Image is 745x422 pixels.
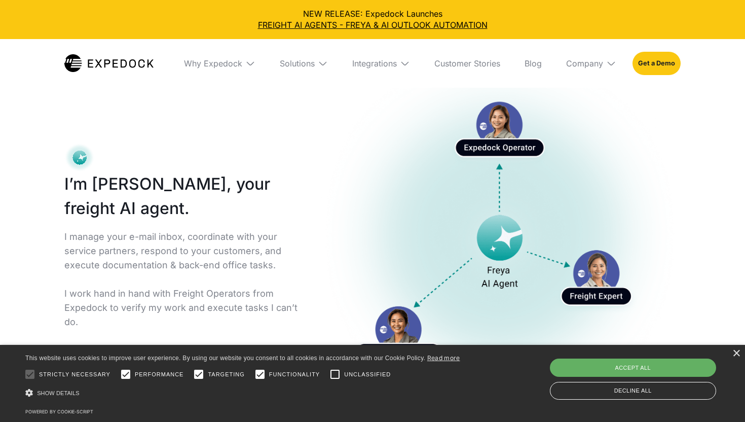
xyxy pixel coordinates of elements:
[694,373,745,422] iframe: Chat Widget
[632,52,681,75] a: Get a Demo
[208,370,244,379] span: Targeting
[426,39,508,88] a: Customer Stories
[516,39,550,88] a: Blog
[39,370,110,379] span: Strictly necessary
[269,370,320,379] span: Functionality
[25,355,425,362] span: This website uses cookies to improve user experience. By using our website you consent to all coo...
[732,350,740,358] div: Close
[8,19,737,30] a: FREIGHT AI AGENTS - FREYA & AI OUTLOOK AUTOMATION
[566,58,603,68] div: Company
[550,382,717,400] div: Decline all
[184,58,242,68] div: Why Expedock
[25,386,460,400] div: Show details
[319,53,681,415] a: open lightbox
[344,39,418,88] div: Integrations
[37,390,80,396] span: Show details
[558,39,624,88] div: Company
[344,370,391,379] span: Unclassified
[352,58,397,68] div: Integrations
[550,359,717,377] div: Accept all
[25,409,93,414] a: Powered by cookie-script
[64,172,303,221] h1: I’m [PERSON_NAME], your freight AI agent.
[694,373,745,422] div: Widget de chat
[135,370,184,379] span: Performance
[8,8,737,31] div: NEW RELEASE: Expedock Launches
[176,39,264,88] div: Why Expedock
[427,354,460,362] a: Read more
[280,58,315,68] div: Solutions
[272,39,336,88] div: Solutions
[64,230,303,329] p: I manage your e-mail inbox, coordinate with your service partners, respond to your customers, and...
